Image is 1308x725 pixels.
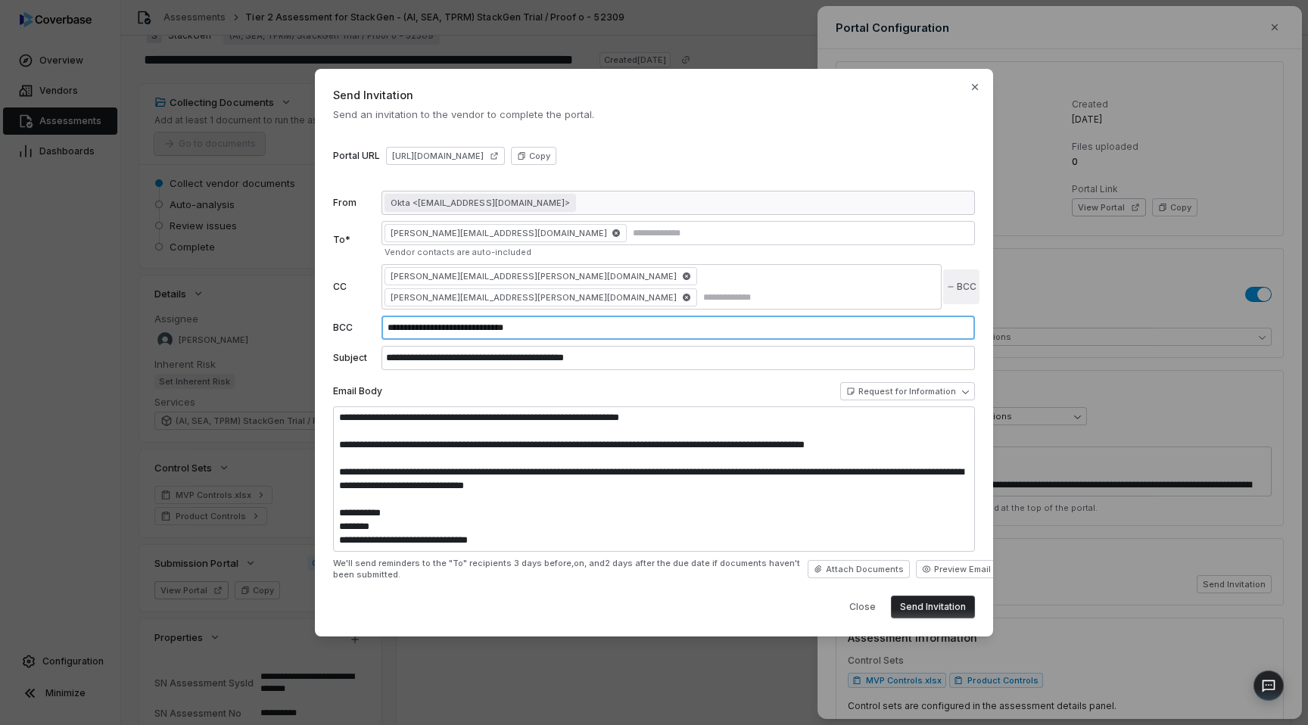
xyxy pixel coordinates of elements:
button: BCC [943,269,979,304]
span: [PERSON_NAME][EMAIL_ADDRESS][PERSON_NAME][DOMAIN_NAME] [385,288,697,306]
span: [PERSON_NAME][EMAIL_ADDRESS][PERSON_NAME][DOMAIN_NAME] [385,267,697,285]
span: Send Invitation [333,87,975,103]
label: Email Body [333,385,382,397]
a: [URL][DOMAIN_NAME] [386,147,505,165]
label: Portal URL [333,150,380,162]
span: Send an invitation to the vendor to complete the portal. [333,107,975,121]
button: Copy [511,147,556,165]
span: Okta <[EMAIL_ADDRESS][DOMAIN_NAME]> [391,197,570,209]
label: BCC [333,322,375,334]
button: Close [840,596,885,618]
button: Preview Email [916,560,997,578]
span: [PERSON_NAME][EMAIL_ADDRESS][DOMAIN_NAME] [385,224,627,242]
label: From [333,197,375,209]
button: Attach Documents [808,560,910,578]
span: on, and [574,558,605,568]
span: 2 days after [605,558,655,568]
button: Send Invitation [891,596,975,618]
div: Vendor contacts are auto-included [385,247,975,258]
span: We'll send reminders to the "To" recipients the due date if documents haven't been submitted. [333,558,808,580]
span: Attach Documents [826,564,904,575]
span: 3 days before, [514,558,574,568]
label: Subject [333,352,375,364]
label: CC [333,281,375,293]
